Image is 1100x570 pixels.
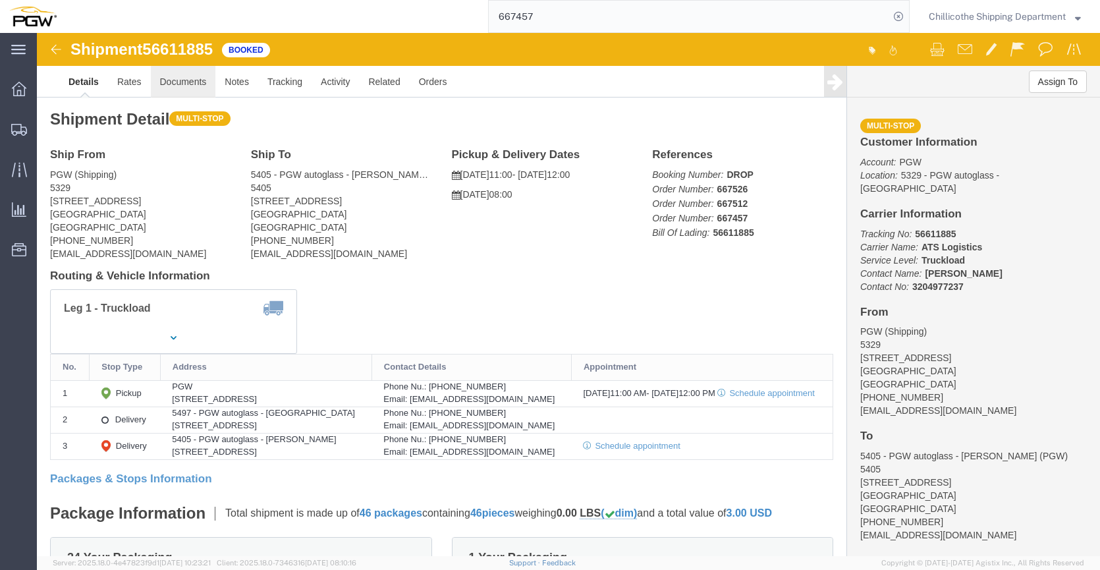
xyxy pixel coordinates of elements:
a: Support [509,559,542,567]
span: Client: 2025.18.0-7346316 [217,559,356,567]
span: Server: 2025.18.0-4e47823f9d1 [53,559,211,567]
span: Chillicothe Shipping Department [929,9,1066,24]
span: [DATE] 10:23:21 [159,559,211,567]
span: [DATE] 08:10:16 [305,559,356,567]
button: Chillicothe Shipping Department [928,9,1082,24]
span: Copyright © [DATE]-[DATE] Agistix Inc., All Rights Reserved [881,557,1084,569]
iframe: FS Legacy Container [37,33,1100,556]
img: logo [9,7,57,26]
input: Search for shipment number, reference number [489,1,889,32]
a: Feedback [542,559,576,567]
